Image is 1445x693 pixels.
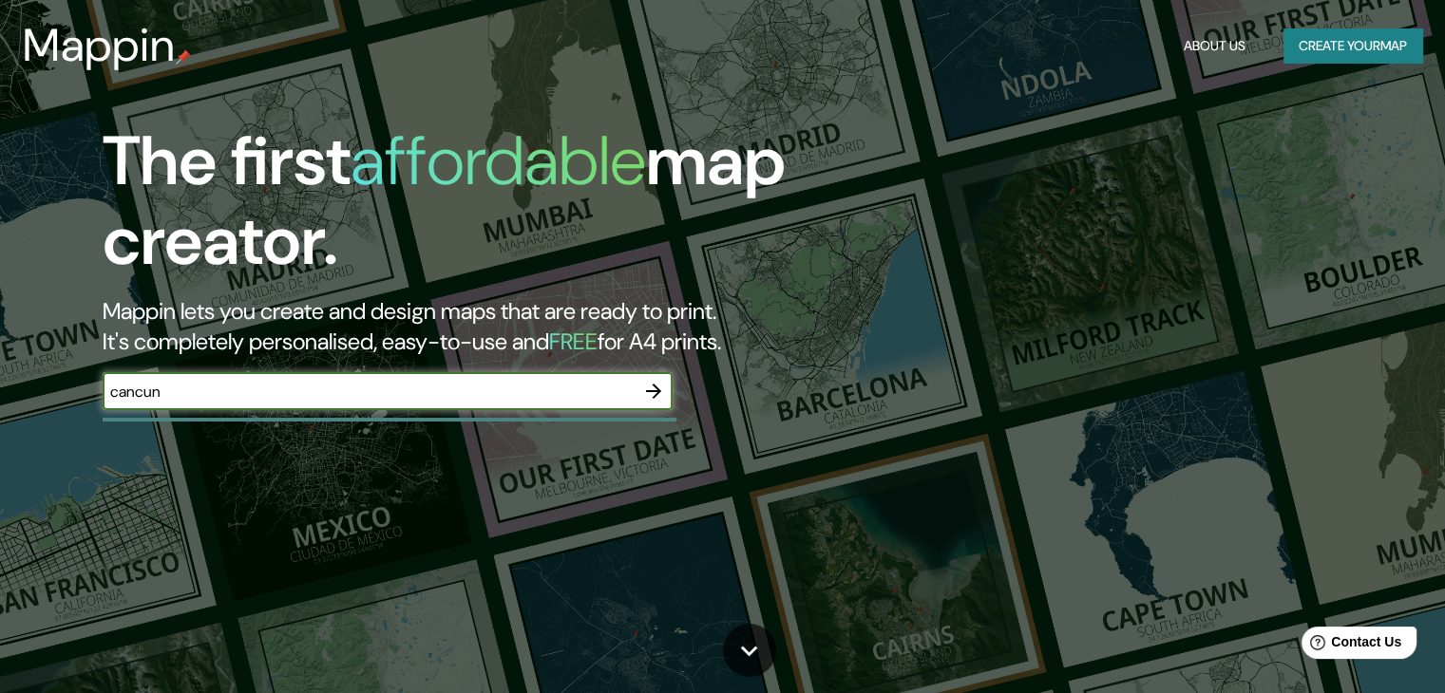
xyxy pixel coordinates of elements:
[103,122,826,296] h1: The first map creator.
[176,49,191,65] img: mappin-pin
[351,117,646,205] h1: affordable
[23,19,176,72] h3: Mappin
[1283,28,1422,64] button: Create yourmap
[103,381,635,403] input: Choose your favourite place
[1176,28,1253,64] button: About Us
[1276,619,1424,672] iframe: Help widget launcher
[549,327,598,356] h5: FREE
[103,296,826,357] h2: Mappin lets you create and design maps that are ready to print. It's completely personalised, eas...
